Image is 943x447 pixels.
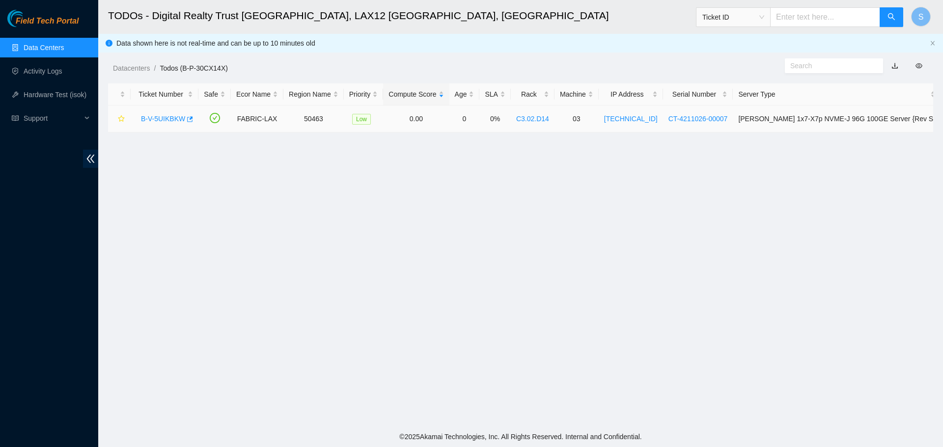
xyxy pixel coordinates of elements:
span: S [918,11,924,23]
button: S [911,7,931,26]
td: 50463 [283,105,344,132]
button: star [113,111,125,127]
input: Search [790,60,870,71]
td: 0 [449,105,480,132]
td: 0.00 [383,105,449,132]
a: download [891,62,898,70]
input: Enter text here... [770,7,880,27]
span: Field Tech Portal [16,17,79,26]
span: close [930,40,936,46]
td: 03 [555,105,599,132]
span: / [154,64,156,72]
button: download [884,58,906,74]
a: Activity Logs [24,67,62,75]
span: search [888,13,895,22]
td: [PERSON_NAME] 1x7-X7p NVME-J 96G 100GE Server {Rev S} [733,105,941,132]
a: CT-4211026-00007 [668,115,728,123]
a: Todos (B-P-30CX14X) [160,64,228,72]
td: 0% [479,105,510,132]
button: search [880,7,903,27]
footer: © 2025 Akamai Technologies, Inc. All Rights Reserved. Internal and Confidential. [98,426,943,447]
a: Data Centers [24,44,64,52]
a: Akamai TechnologiesField Tech Portal [7,18,79,30]
a: [TECHNICAL_ID] [604,115,658,123]
span: eye [915,62,922,69]
td: FABRIC-LAX [231,105,283,132]
a: Hardware Test (isok) [24,91,86,99]
a: B-V-5UIKBKW [141,115,185,123]
a: Datacenters [113,64,150,72]
span: Low [352,114,371,125]
button: close [930,40,936,47]
span: star [118,115,125,123]
span: read [12,115,19,122]
span: double-left [83,150,98,168]
a: C3.02.D14 [516,115,549,123]
img: Akamai Technologies [7,10,50,27]
span: Ticket ID [702,10,764,25]
span: check-circle [210,113,220,123]
span: Support [24,108,82,128]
